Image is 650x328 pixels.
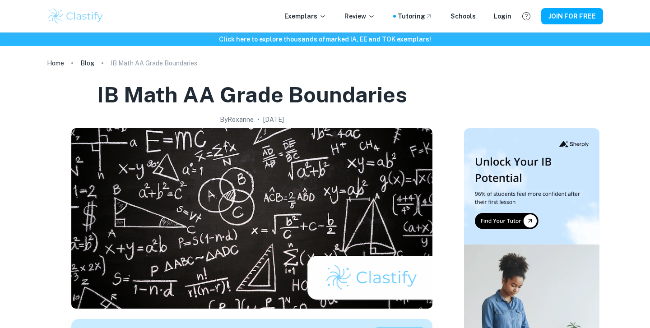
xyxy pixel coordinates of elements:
[494,11,511,21] a: Login
[519,9,534,24] button: Help and Feedback
[541,8,603,24] button: JOIN FOR FREE
[220,115,254,125] h2: By Roxanne
[97,80,407,109] h1: IB Math AA Grade Boundaries
[111,58,197,68] p: IB Math AA Grade Boundaries
[80,57,94,69] a: Blog
[263,115,284,125] h2: [DATE]
[47,57,64,69] a: Home
[450,11,476,21] a: Schools
[398,11,432,21] a: Tutoring
[47,7,104,25] img: Clastify logo
[71,128,432,309] img: IB Math AA Grade Boundaries cover image
[284,11,326,21] p: Exemplars
[257,115,260,125] p: •
[344,11,375,21] p: Review
[2,34,648,44] h6: Click here to explore thousands of marked IA, EE and TOK exemplars !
